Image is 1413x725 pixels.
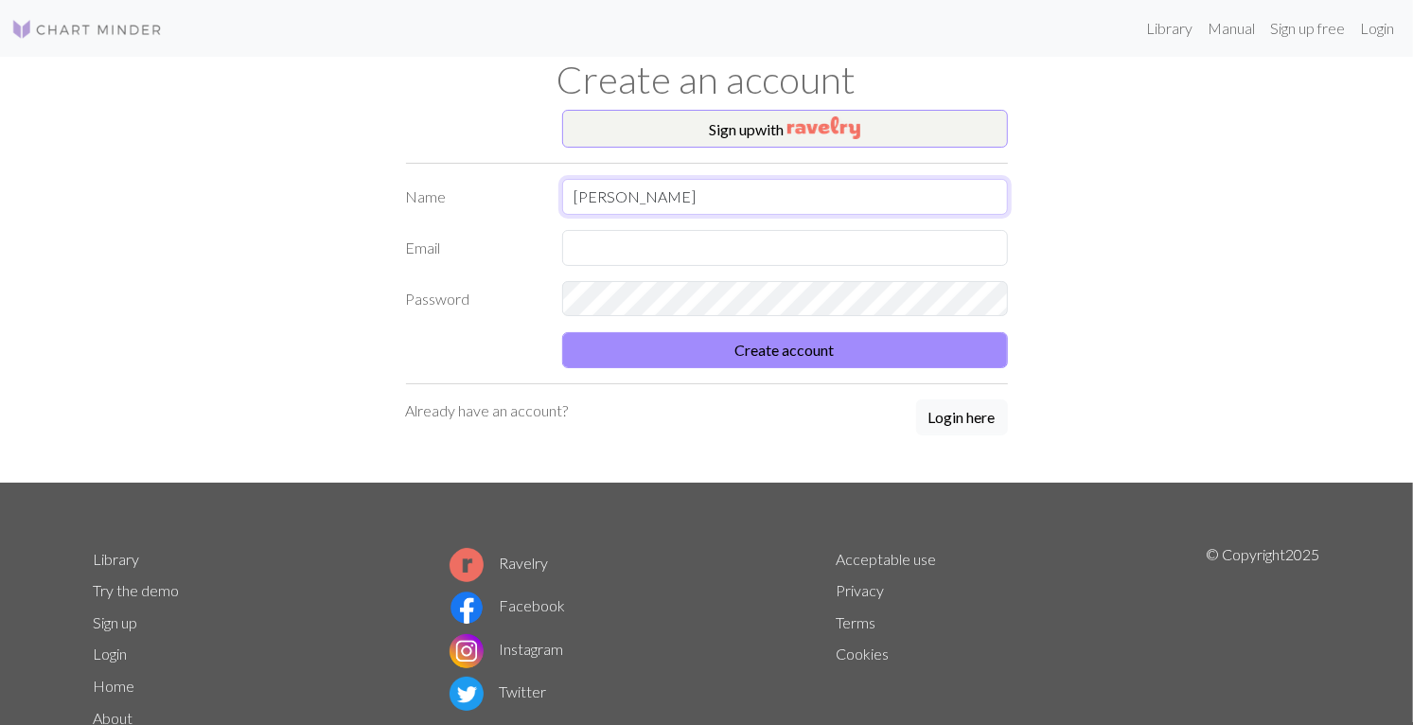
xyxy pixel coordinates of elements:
[82,57,1332,102] h1: Create an account
[450,677,484,711] img: Twitter logo
[836,550,936,568] a: Acceptable use
[395,281,551,317] label: Password
[94,613,138,631] a: Sign up
[450,682,546,700] a: Twitter
[450,634,484,668] img: Instagram logo
[1200,9,1263,47] a: Manual
[450,640,563,658] a: Instagram
[11,18,163,41] img: Logo
[395,179,551,215] label: Name
[562,332,1008,368] button: Create account
[450,596,565,614] a: Facebook
[406,399,569,422] p: Already have an account?
[450,548,484,582] img: Ravelry logo
[94,645,128,663] a: Login
[787,116,860,139] img: Ravelry
[94,550,140,568] a: Library
[916,399,1008,435] button: Login here
[836,645,889,663] a: Cookies
[1352,9,1402,47] a: Login
[916,399,1008,437] a: Login here
[1263,9,1352,47] a: Sign up free
[450,591,484,625] img: Facebook logo
[94,581,180,599] a: Try the demo
[395,230,551,266] label: Email
[562,110,1008,148] button: Sign upwith
[1139,9,1200,47] a: Library
[450,554,548,572] a: Ravelry
[94,677,135,695] a: Home
[836,613,875,631] a: Terms
[836,581,884,599] a: Privacy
